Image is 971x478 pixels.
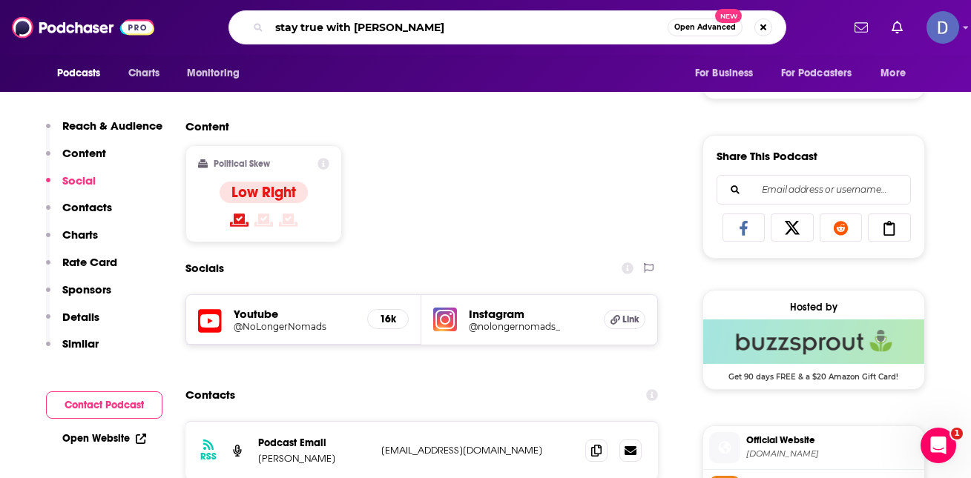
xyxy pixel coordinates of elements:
span: Logged in as dianawurster [926,11,959,44]
p: Sponsors [62,282,111,296]
input: Search podcasts, credits, & more... [269,16,668,39]
button: Charts [46,228,98,255]
button: Contact Podcast [46,391,162,419]
p: Social [62,173,96,187]
button: Contacts [46,200,112,228]
button: Show profile menu [926,11,959,44]
span: Open Advanced [674,24,736,31]
span: More [881,63,906,84]
h5: Youtube [234,307,356,321]
h2: Socials [185,254,224,282]
img: Buzzsprout Deal: Get 90 days FREE & a $20 Amazon Gift Card! [703,319,924,364]
span: Podcasts [57,63,101,84]
button: Sponsors [46,282,111,310]
span: For Podcasters [781,63,852,84]
p: Podcast Email [258,436,369,449]
h5: Instagram [469,307,592,321]
a: Open Website [62,432,146,445]
p: [PERSON_NAME] [258,452,369,465]
a: Charts [119,59,169,87]
p: Content [62,146,106,160]
button: Rate Card [46,255,117,282]
h5: 16k [380,313,396,325]
div: Search podcasts, credits, & more... [228,10,786,44]
button: open menu [177,59,259,87]
a: @NoLongerNomads [234,321,356,332]
p: Charts [62,228,98,242]
button: open menu [771,59,874,87]
span: 1 [951,428,963,439]
button: open menu [47,59,120,87]
p: [EMAIL_ADDRESS][DOMAIN_NAME] [381,444,574,457]
img: iconImage [433,308,457,331]
span: Official Website [746,434,918,447]
input: Email address or username... [729,176,898,204]
img: User Profile [926,11,959,44]
img: Podchaser - Follow, Share and Rate Podcasts [12,13,154,42]
a: Copy Link [868,213,911,242]
a: Official Website[DOMAIN_NAME] [709,432,918,463]
a: Show notifications dropdown [849,15,874,40]
span: Charts [128,63,160,84]
h3: RSS [200,451,217,462]
a: Link [604,310,645,329]
span: Nolongernomads.co [746,448,918,459]
button: Content [46,146,106,173]
button: Open AdvancedNew [668,19,743,36]
a: Share on Reddit [820,213,863,242]
h2: Content [185,119,647,133]
p: Details [62,310,99,324]
p: Contacts [62,200,112,214]
span: For Business [695,63,754,84]
div: Search followers [717,175,911,205]
button: open menu [870,59,924,87]
h2: Political Skew [214,159,270,169]
a: Share on Facebook [723,213,766,242]
button: Similar [46,336,99,364]
p: Similar [62,336,99,351]
button: Details [46,310,99,337]
button: open menu [685,59,772,87]
span: Monitoring [187,63,240,84]
span: New [715,9,742,23]
a: @nolongernomads_ [469,321,592,332]
span: Link [622,313,639,325]
a: Share on X/Twitter [771,213,814,242]
a: Show notifications dropdown [886,15,909,40]
button: Reach & Audience [46,119,162,146]
div: Hosted by [703,301,924,313]
p: Reach & Audience [62,119,162,133]
span: Get 90 days FREE & a $20 Amazon Gift Card! [703,364,924,382]
iframe: Intercom live chat [921,428,956,463]
h4: Low Right [231,183,296,202]
button: Social [46,173,96,201]
h3: Share This Podcast [717,149,817,163]
a: Buzzsprout Deal: Get 90 days FREE & a $20 Amazon Gift Card! [703,319,924,380]
h2: Contacts [185,381,235,409]
p: Rate Card [62,255,117,269]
